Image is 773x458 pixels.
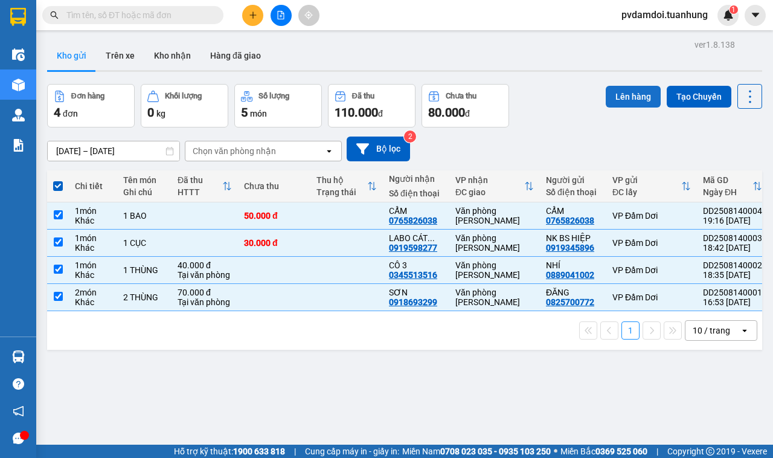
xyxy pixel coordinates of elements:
div: 19:16 [DATE] [703,216,762,225]
div: CẨM [546,206,600,216]
div: Tại văn phòng [178,297,232,307]
div: ĐC lấy [612,187,681,197]
span: kg [156,109,165,118]
input: Select a date range. [48,141,179,161]
span: 80.000 [428,105,465,120]
div: 30.000 đ [244,238,304,248]
div: Khác [75,270,111,280]
th: Toggle SortBy [606,170,697,202]
div: 0919345896 [546,243,594,253]
span: Cung cấp máy in - giấy in: [305,445,399,458]
div: DD2508140003 [703,233,762,243]
button: caret-down [745,5,766,26]
div: CÔ 3 [389,260,443,270]
span: Hỗ trợ kỹ thuật: [174,445,285,458]
span: pvdamdoi.tuanhung [612,7,717,22]
div: 0765826038 [546,216,594,225]
strong: 1900 633 818 [233,447,285,456]
div: Khối lượng [165,92,202,100]
button: plus [242,5,263,26]
div: Thu hộ [316,175,367,185]
span: search [50,11,59,19]
span: món [250,109,267,118]
div: 1 món [75,260,111,270]
div: 40.000 đ [178,260,232,270]
th: Toggle SortBy [310,170,383,202]
span: Miền Bắc [560,445,647,458]
div: Tên món [123,175,165,185]
div: SƠN [389,288,443,297]
span: 5 [241,105,248,120]
div: Trạng thái [316,187,367,197]
span: notification [13,405,24,417]
div: 10 / trang [693,324,730,337]
img: warehouse-icon [12,79,25,91]
div: Đã thu [352,92,374,100]
div: 0889041002 [546,270,594,280]
div: VP Đầm Dơi [612,238,691,248]
strong: 0369 525 060 [595,447,647,456]
div: Chi tiết [75,181,111,191]
div: ĐC giao [455,187,524,197]
button: Lên hàng [606,86,661,108]
span: 1 [731,5,736,14]
div: Ghi chú [123,187,165,197]
div: 1 THÙNG [123,265,165,275]
button: Khối lượng0kg [141,84,228,127]
div: Số lượng [258,92,289,100]
button: Đã thu110.000đ [328,84,415,127]
div: DD2508140002 [703,260,762,270]
div: Tại văn phòng [178,270,232,280]
div: 2 món [75,288,111,297]
span: ⚪️ [554,449,557,454]
span: file-add [277,11,285,19]
div: Khác [75,297,111,307]
div: Chưa thu [244,181,304,191]
div: 70.000 đ [178,288,232,297]
div: NK BS HIỆP [546,233,600,243]
div: NHÍ [546,260,600,270]
img: warehouse-icon [12,350,25,363]
div: VP Đầm Dơi [612,265,691,275]
button: Chưa thu80.000đ [422,84,509,127]
div: Đơn hàng [71,92,104,100]
sup: 1 [730,5,738,14]
div: VP Đầm Dơi [612,292,691,302]
button: aim [298,5,319,26]
div: ver 1.8.138 [694,38,735,51]
button: Số lượng5món [234,84,322,127]
span: Miền Nam [402,445,551,458]
button: Tạo Chuyến [667,86,731,108]
button: file-add [271,5,292,26]
strong: 0708 023 035 - 0935 103 250 [440,447,551,456]
span: 0 [147,105,154,120]
div: Khác [75,216,111,225]
span: question-circle [13,378,24,390]
div: Văn phòng [PERSON_NAME] [455,260,534,280]
div: ĐĂNG [546,288,600,297]
div: Văn phòng [PERSON_NAME] [455,233,534,253]
button: Trên xe [96,41,144,70]
img: logo-vxr [10,8,26,26]
div: Chọn văn phòng nhận [193,145,276,157]
th: Toggle SortBy [449,170,540,202]
span: ... [428,233,435,243]
span: 110.000 [335,105,378,120]
svg: open [740,326,749,335]
img: icon-new-feature [723,10,734,21]
span: plus [249,11,257,19]
div: HTTT [178,187,222,197]
button: Kho gửi [47,41,96,70]
span: | [294,445,296,458]
div: 0765826038 [389,216,437,225]
input: Tìm tên, số ĐT hoặc mã đơn [66,8,209,22]
div: Mã GD [703,175,752,185]
div: 1 CỤC [123,238,165,248]
div: Văn phòng [PERSON_NAME] [455,288,534,307]
div: 1 BAO [123,211,165,221]
span: 4 [54,105,60,120]
div: CẨM [389,206,443,216]
div: Văn phòng [PERSON_NAME] [455,206,534,225]
div: Ngày ĐH [703,187,752,197]
button: 1 [621,321,640,340]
